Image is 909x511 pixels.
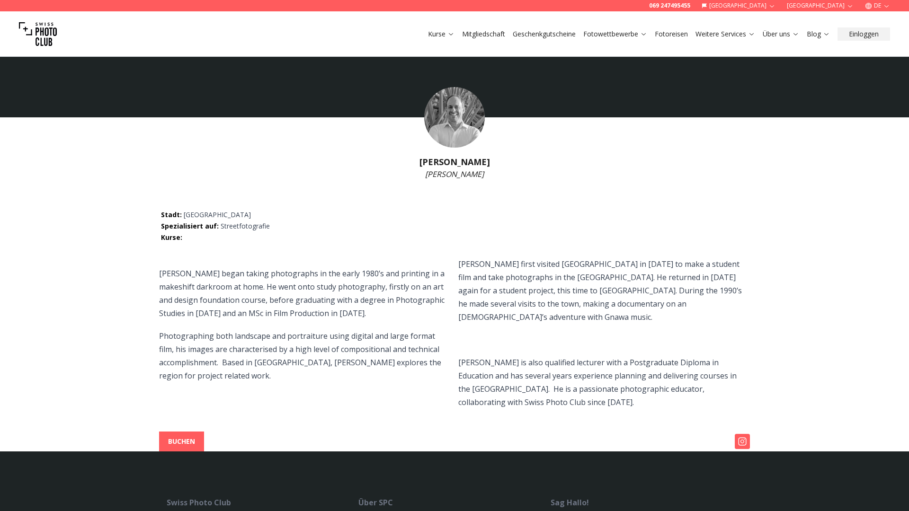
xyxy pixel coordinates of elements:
div: Über SPC [358,497,550,508]
p: Photographing both landscape and portraiture using digital and large format film, his images are ... [159,329,451,382]
a: Fotowettbewerbe [583,29,647,39]
div: Swiss Photo Club [167,497,358,508]
a: 069 247495455 [649,2,690,9]
div: Sag Hallo! [551,497,742,508]
span: Spezialisiert auf : [161,221,219,230]
p: [PERSON_NAME] first visited [GEOGRAPHIC_DATA] in [DATE] to make a student film and take photograp... [458,257,750,324]
img: Instagram [735,434,750,449]
a: Fotoreisen [655,29,688,39]
p: Streetfotografie [161,221,748,231]
button: BUCHEN [159,432,204,451]
a: Kurse [428,29,454,39]
p: [PERSON_NAME] is also qualified lecturer with a Postgraduate Diploma in Education and has several... [458,356,750,409]
p: [PERSON_NAME] began taking photographs in the early 1980’s and printing in a makeshift darkroom a... [159,267,451,320]
button: Mitgliedschaft [458,27,509,41]
button: Einloggen [838,27,890,41]
a: Mitgliedschaft [462,29,505,39]
span: Kurse : [161,233,182,242]
button: Fotoreisen [651,27,692,41]
a: Über uns [763,29,799,39]
button: Geschenkgutscheine [509,27,579,41]
button: Über uns [759,27,803,41]
a: Blog [807,29,830,39]
button: Weitere Services [692,27,759,41]
button: Fotowettbewerbe [579,27,651,41]
span: Stadt : [161,210,184,219]
b: BUCHEN [168,437,195,446]
a: Weitere Services [695,29,755,39]
p: [GEOGRAPHIC_DATA] [161,210,748,220]
a: Geschenkgutscheine [513,29,576,39]
button: Kurse [424,27,458,41]
img: Darren Lewey [424,87,485,148]
button: Blog [803,27,834,41]
img: Swiss photo club [19,15,57,53]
